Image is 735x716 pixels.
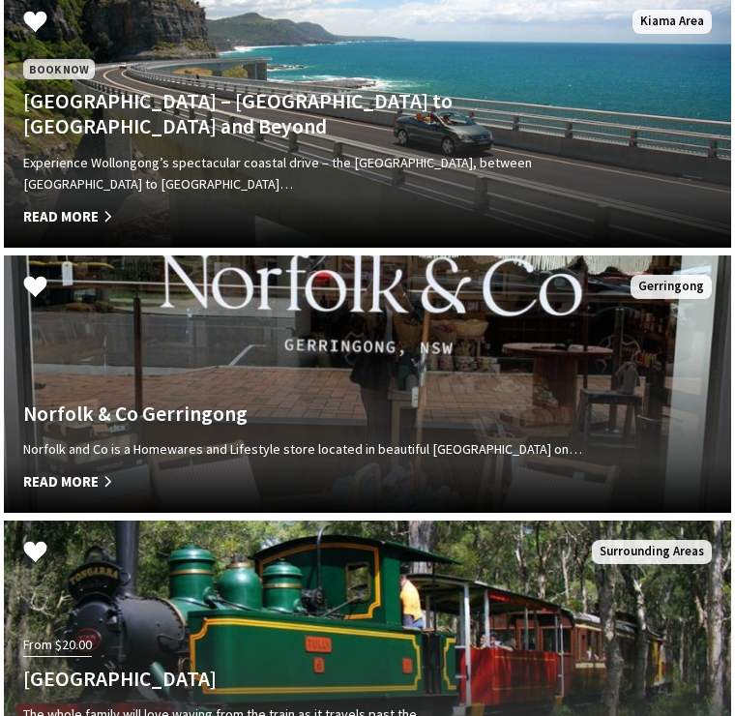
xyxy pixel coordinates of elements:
span: Kiama Area [632,10,712,34]
span: Book Now [23,59,95,79]
h4: [GEOGRAPHIC_DATA] – [GEOGRAPHIC_DATA] to [GEOGRAPHIC_DATA] and Beyond [23,89,603,139]
p: Norfolk and Co is a Homewares and Lifestyle store located in beautiful [GEOGRAPHIC_DATA] on… [23,438,603,461]
h4: Norfolk & Co Gerringong [23,402,603,427]
a: Another Image Used Norfolk & Co Gerringong Norfolk and Co is a Homewares and Lifestyle store loca... [4,255,731,513]
span: Read More [23,470,603,493]
span: Read More [23,205,603,228]
h4: [GEOGRAPHIC_DATA] [23,667,603,692]
button: Click to Favourite Illawarra Light Railway Museum [4,521,67,587]
span: From $20.00 [23,634,92,656]
button: Click to Favourite Norfolk & Co Gerringong [4,255,67,322]
p: Experience Wollongong’s spectacular coastal drive – the [GEOGRAPHIC_DATA], between [GEOGRAPHIC_DA... [23,152,603,195]
span: Surrounding Areas [592,540,712,564]
span: Gerringong [631,275,712,299]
